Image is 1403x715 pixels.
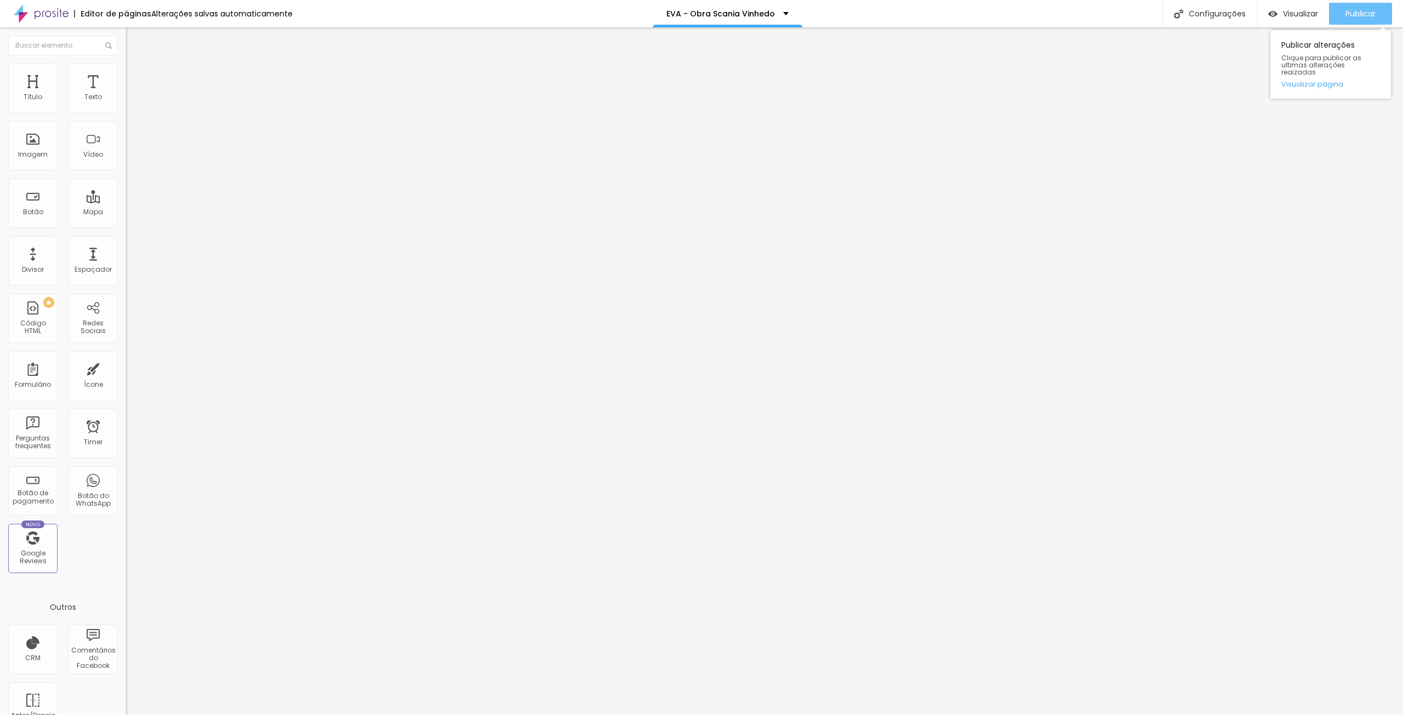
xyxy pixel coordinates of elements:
span: Clique para publicar as ultimas alterações reaizadas [1281,54,1380,76]
div: Editor de páginas [74,10,151,18]
p: EVA - Obra Scania Vinhedo [666,10,775,18]
div: Imagem [18,151,48,158]
a: Visualizar página [1281,81,1380,88]
div: Texto [84,93,102,101]
div: Mapa [83,208,103,216]
button: Visualizar [1257,3,1329,25]
div: Título [24,93,42,101]
div: Perguntas frequentes [11,434,54,450]
div: Botão do WhatsApp [71,492,115,508]
div: Comentários do Facebook [71,647,115,670]
div: Redes Sociais [71,319,115,335]
img: view-1.svg [1268,9,1277,19]
div: Google Reviews [11,550,54,565]
div: Novo [21,520,45,528]
div: Espaçador [75,266,112,273]
img: Icone [105,42,112,49]
span: Publicar [1345,9,1376,18]
div: Vídeo [83,151,103,158]
div: Código HTML [11,319,54,335]
input: Buscar elemento [8,36,118,55]
div: Formulário [15,381,51,388]
div: Ícone [84,381,103,388]
div: Botão de pagamento [11,489,54,505]
div: Alterações salvas automaticamente [151,10,293,18]
span: Visualizar [1283,9,1318,18]
div: CRM [25,654,41,662]
div: Divisor [22,266,44,273]
img: Icone [1174,9,1183,19]
button: Publicar [1329,3,1392,25]
div: Publicar alterações [1270,30,1391,99]
div: Timer [84,438,102,446]
div: Botão [23,208,43,216]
